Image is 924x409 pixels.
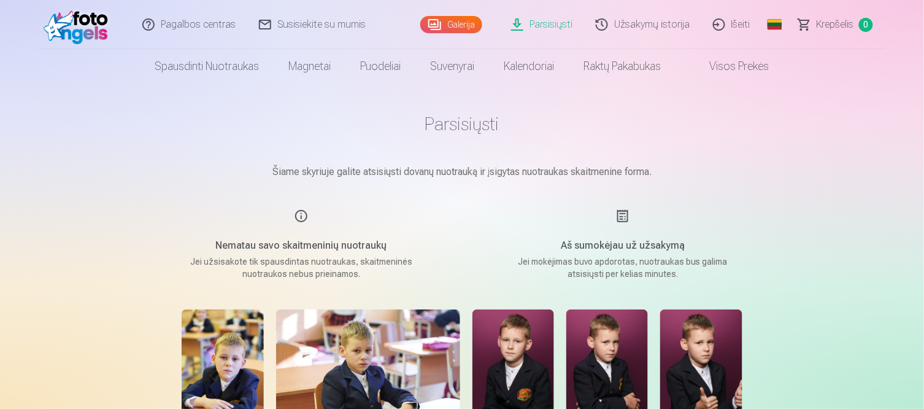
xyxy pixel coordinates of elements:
[415,49,489,84] a: Suvenyrai
[185,238,418,253] h5: Nematau savo skaitmeninių nuotraukų
[140,49,274,84] a: Spausdinti nuotraukas
[155,113,769,135] h1: Parsisiųsti
[489,49,569,84] a: Kalendoriai
[420,16,482,33] a: Galerija
[506,238,739,253] h5: Aš sumokėjau už užsakymą
[817,17,854,32] span: Krepšelis
[506,255,739,280] p: Jei mokėjimas buvo apdorotas, nuotraukas bus galima atsisiųsti per kelias minutes.
[676,49,784,84] a: Visos prekės
[569,49,676,84] a: Raktų pakabukas
[274,49,345,84] a: Magnetai
[345,49,415,84] a: Puodeliai
[155,165,769,179] p: Šiame skyriuje galite atsisiųsti dovanų nuotrauką ir įsigytas nuotraukas skaitmenine forma.
[44,5,114,44] img: /fa2
[859,18,873,32] span: 0
[185,255,418,280] p: Jei užsisakote tik spausdintas nuotraukas, skaitmeninės nuotraukos nebus prieinamos.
